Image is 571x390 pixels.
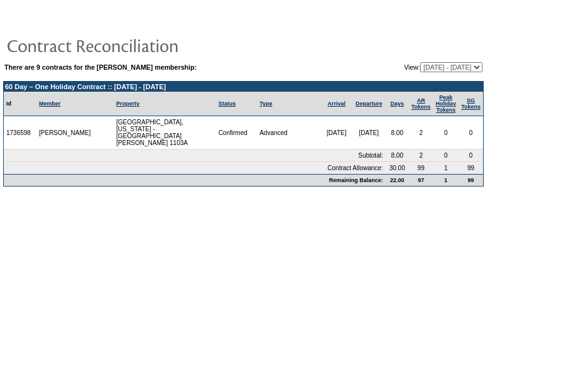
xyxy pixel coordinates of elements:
[352,116,386,149] td: [DATE]
[436,94,457,113] a: Peak HolidayTokens
[433,149,459,162] td: 0
[459,149,483,162] td: 0
[4,63,197,71] b: There are 9 contracts for the [PERSON_NAME] membership:
[4,82,483,92] td: 60 Day – One Holiday Contract :: [DATE] - [DATE]
[433,162,459,174] td: 1
[459,116,483,149] td: 0
[386,174,409,186] td: 22.00
[257,116,320,149] td: Advanced
[39,100,61,107] a: Member
[219,100,236,107] a: Status
[344,62,482,72] td: View:
[4,149,386,162] td: Subtotal:
[433,174,459,186] td: 1
[386,162,409,174] td: 30.00
[409,116,433,149] td: 2
[356,100,383,107] a: Departure
[4,116,36,149] td: 1736598
[390,100,404,107] a: Days
[386,116,409,149] td: 8.00
[216,116,258,149] td: Confirmed
[320,116,352,149] td: [DATE]
[6,33,258,58] img: pgTtlContractReconciliation.gif
[259,100,272,107] a: Type
[4,162,386,174] td: Contract Allowance:
[386,149,409,162] td: 8.00
[409,162,433,174] td: 99
[114,116,216,149] td: [GEOGRAPHIC_DATA], [US_STATE] - [GEOGRAPHIC_DATA] [PERSON_NAME] 1103A
[4,174,386,186] td: Remaining Balance:
[459,174,483,186] td: 99
[36,116,94,149] td: [PERSON_NAME]
[4,92,36,116] td: Id
[461,97,481,110] a: SGTokens
[409,149,433,162] td: 2
[327,100,345,107] a: Arrival
[411,97,431,110] a: ARTokens
[116,100,139,107] a: Property
[459,162,483,174] td: 99
[409,174,433,186] td: 97
[433,116,459,149] td: 0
